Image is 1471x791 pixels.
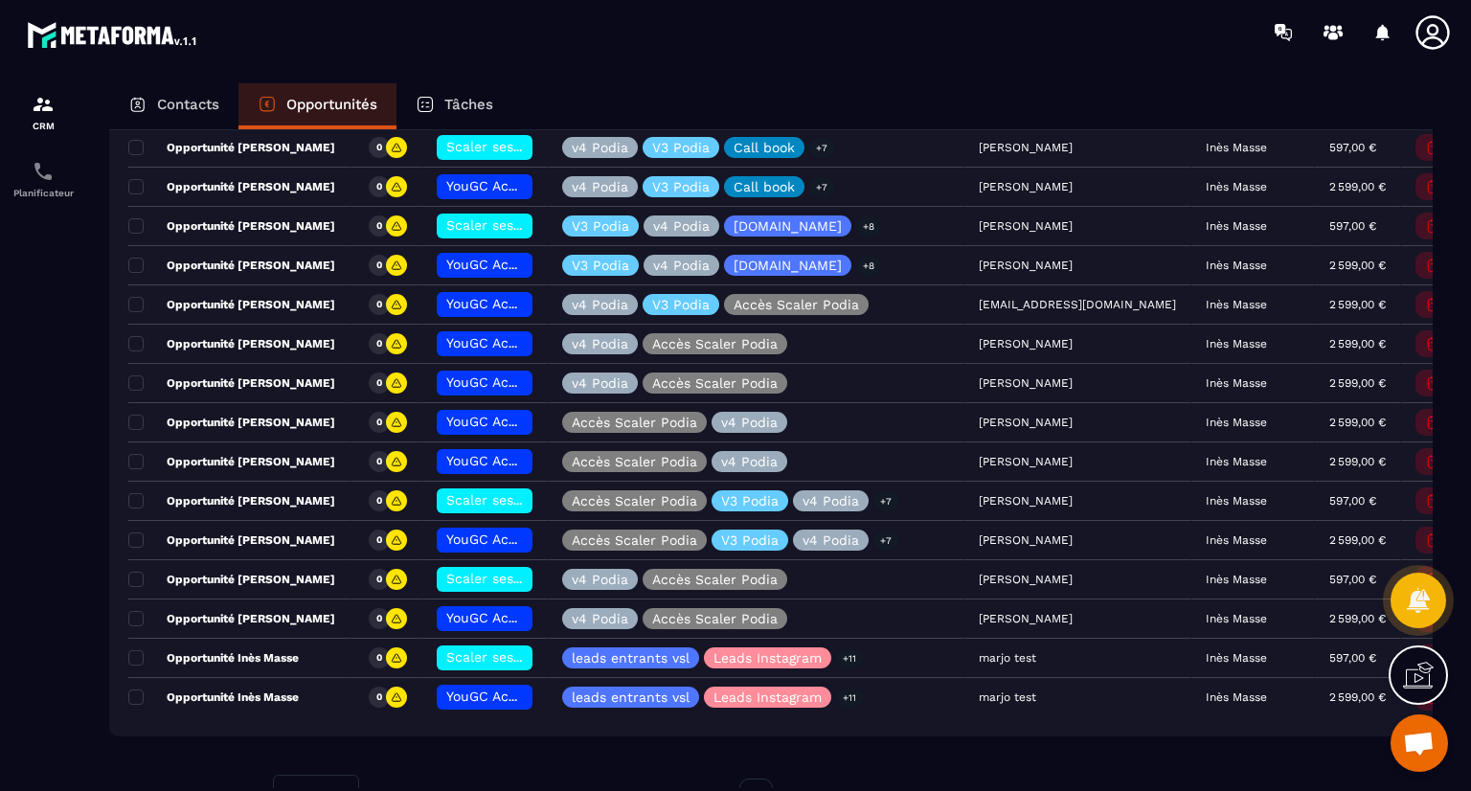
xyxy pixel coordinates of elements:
[572,219,629,233] p: V3 Podia
[1329,259,1386,272] p: 2 599,00 €
[572,494,697,508] p: Accès Scaler Podia
[128,140,335,155] p: Opportunité [PERSON_NAME]
[286,96,377,113] p: Opportunités
[1329,455,1386,468] p: 2 599,00 €
[128,336,335,351] p: Opportunité [PERSON_NAME]
[836,648,863,668] p: +11
[873,491,898,511] p: +7
[27,17,199,52] img: logo
[856,216,881,237] p: +8
[376,416,382,429] p: 0
[713,651,822,665] p: Leads Instagram
[376,651,382,665] p: 0
[376,141,382,154] p: 0
[128,611,335,626] p: Opportunité [PERSON_NAME]
[1206,141,1267,154] p: Inès Masse
[376,573,382,586] p: 0
[128,218,335,234] p: Opportunité [PERSON_NAME]
[653,219,710,233] p: v4 Podia
[446,689,552,704] span: YouGC Academy
[128,689,299,705] p: Opportunité Inès Masse
[873,531,898,551] p: +7
[238,83,396,129] a: Opportunités
[721,533,779,547] p: V3 Podia
[1329,337,1386,350] p: 2 599,00 €
[446,139,570,154] span: Scaler ses revenus
[5,146,81,213] a: schedulerschedulerPlanificateur
[572,298,628,311] p: v4 Podia
[446,257,552,272] span: YouGC Academy
[721,455,778,468] p: v4 Podia
[1329,141,1376,154] p: 597,00 €
[652,180,710,193] p: V3 Podia
[1206,298,1267,311] p: Inès Masse
[446,217,570,233] span: Scaler ses revenus
[572,141,628,154] p: v4 Podia
[5,121,81,131] p: CRM
[1206,455,1267,468] p: Inès Masse
[1329,573,1376,586] p: 597,00 €
[734,259,842,272] p: [DOMAIN_NAME]
[652,376,778,390] p: Accès Scaler Podia
[1206,612,1267,625] p: Inès Masse
[1206,533,1267,547] p: Inès Masse
[376,376,382,390] p: 0
[721,494,779,508] p: V3 Podia
[572,455,697,468] p: Accès Scaler Podia
[653,259,710,272] p: v4 Podia
[652,573,778,586] p: Accès Scaler Podia
[396,83,512,129] a: Tâches
[446,178,552,193] span: YouGC Academy
[128,415,335,430] p: Opportunité [PERSON_NAME]
[734,219,842,233] p: [DOMAIN_NAME]
[109,83,238,129] a: Contacts
[572,416,697,429] p: Accès Scaler Podia
[376,455,382,468] p: 0
[128,454,335,469] p: Opportunité [PERSON_NAME]
[128,375,335,391] p: Opportunité [PERSON_NAME]
[1206,376,1267,390] p: Inès Masse
[376,690,382,704] p: 0
[128,572,335,587] p: Opportunité [PERSON_NAME]
[1329,416,1386,429] p: 2 599,00 €
[128,179,335,194] p: Opportunité [PERSON_NAME]
[32,93,55,116] img: formation
[652,298,710,311] p: V3 Podia
[652,337,778,350] p: Accès Scaler Podia
[1329,376,1386,390] p: 2 599,00 €
[1329,494,1376,508] p: 597,00 €
[1329,298,1386,311] p: 2 599,00 €
[444,96,493,113] p: Tâches
[1206,219,1267,233] p: Inès Masse
[572,573,628,586] p: v4 Podia
[572,612,628,625] p: v4 Podia
[376,219,382,233] p: 0
[803,533,859,547] p: v4 Podia
[713,690,822,704] p: Leads Instagram
[1206,337,1267,350] p: Inès Masse
[5,188,81,198] p: Planificateur
[32,160,55,183] img: scheduler
[446,492,570,508] span: Scaler ses revenus
[1329,612,1386,625] p: 2 599,00 €
[446,610,552,625] span: YouGC Academy
[1206,416,1267,429] p: Inès Masse
[376,494,382,508] p: 0
[1206,180,1267,193] p: Inès Masse
[446,453,552,468] span: YouGC Academy
[836,688,863,708] p: +11
[1329,533,1386,547] p: 2 599,00 €
[572,259,629,272] p: V3 Podia
[809,138,834,158] p: +7
[376,298,382,311] p: 0
[446,649,570,665] span: Scaler ses revenus
[856,256,881,276] p: +8
[1329,180,1386,193] p: 2 599,00 €
[157,96,219,113] p: Contacts
[652,141,710,154] p: V3 Podia
[1206,573,1267,586] p: Inès Masse
[1329,219,1376,233] p: 597,00 €
[376,337,382,350] p: 0
[446,374,552,390] span: YouGC Academy
[803,494,859,508] p: v4 Podia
